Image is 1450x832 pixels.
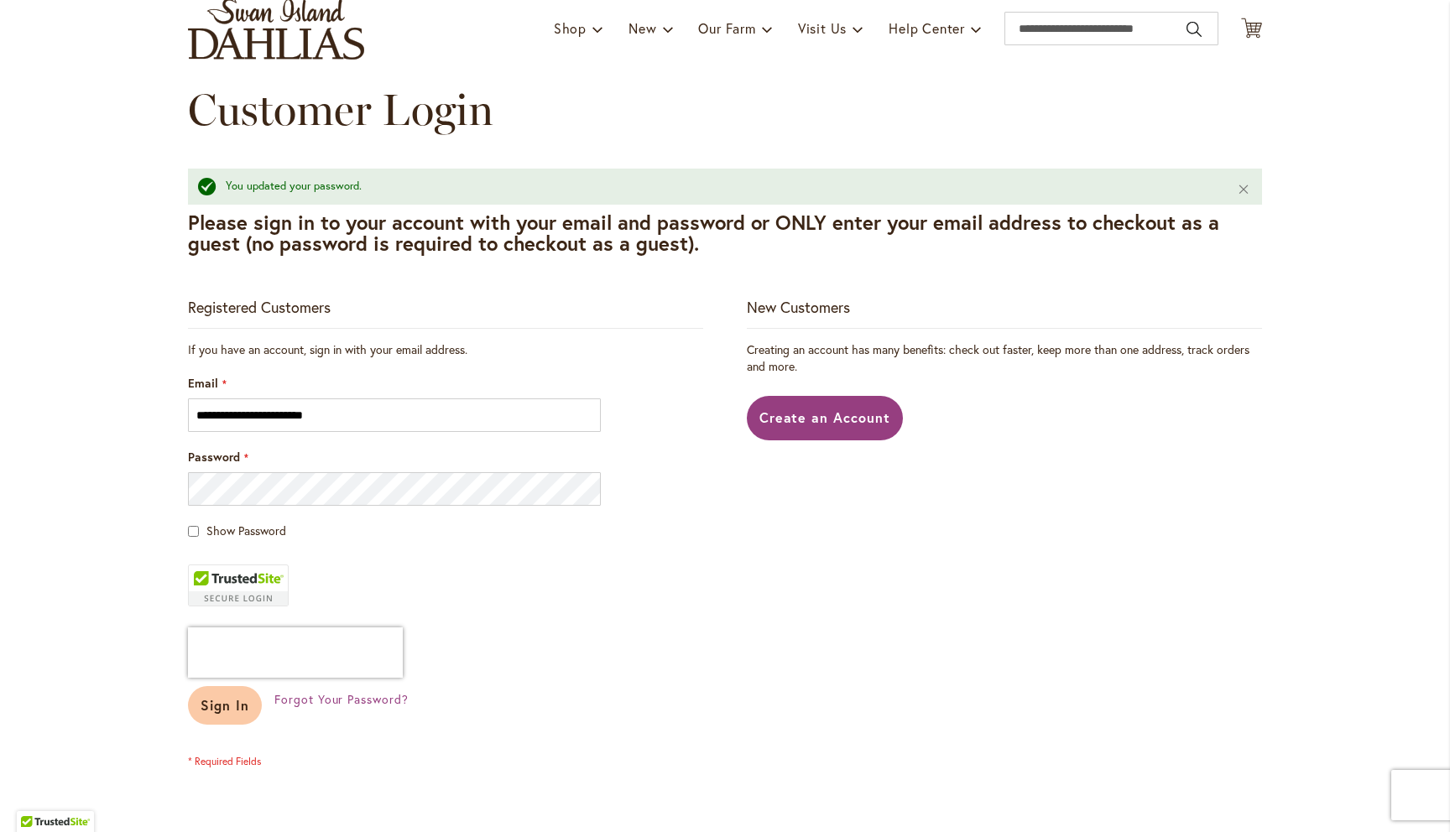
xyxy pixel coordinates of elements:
[747,297,850,317] strong: New Customers
[188,297,331,317] strong: Registered Customers
[889,19,965,37] span: Help Center
[698,19,755,37] span: Our Farm
[798,19,847,37] span: Visit Us
[226,179,1212,195] div: You updated your password.
[188,341,703,358] div: If you have an account, sign in with your email address.
[188,375,218,391] span: Email
[188,83,493,136] span: Customer Login
[554,19,587,37] span: Shop
[188,564,289,606] div: TrustedSite Certified
[188,449,240,465] span: Password
[759,408,891,426] span: Create an Account
[201,696,249,714] span: Sign In
[13,772,60,819] iframe: Launch Accessibility Center
[188,686,262,725] button: Sign In
[274,691,409,707] span: Forgot Your Password?
[206,523,286,538] span: Show Password
[747,396,904,440] a: Create an Account
[274,691,409,708] a: Forgot Your Password?
[188,209,1219,257] strong: Please sign in to your account with your email and password or ONLY enter your email address to c...
[188,627,403,678] iframe: reCAPTCHA
[629,19,656,37] span: New
[747,341,1262,375] p: Creating an account has many benefits: check out faster, keep more than one address, track orders...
